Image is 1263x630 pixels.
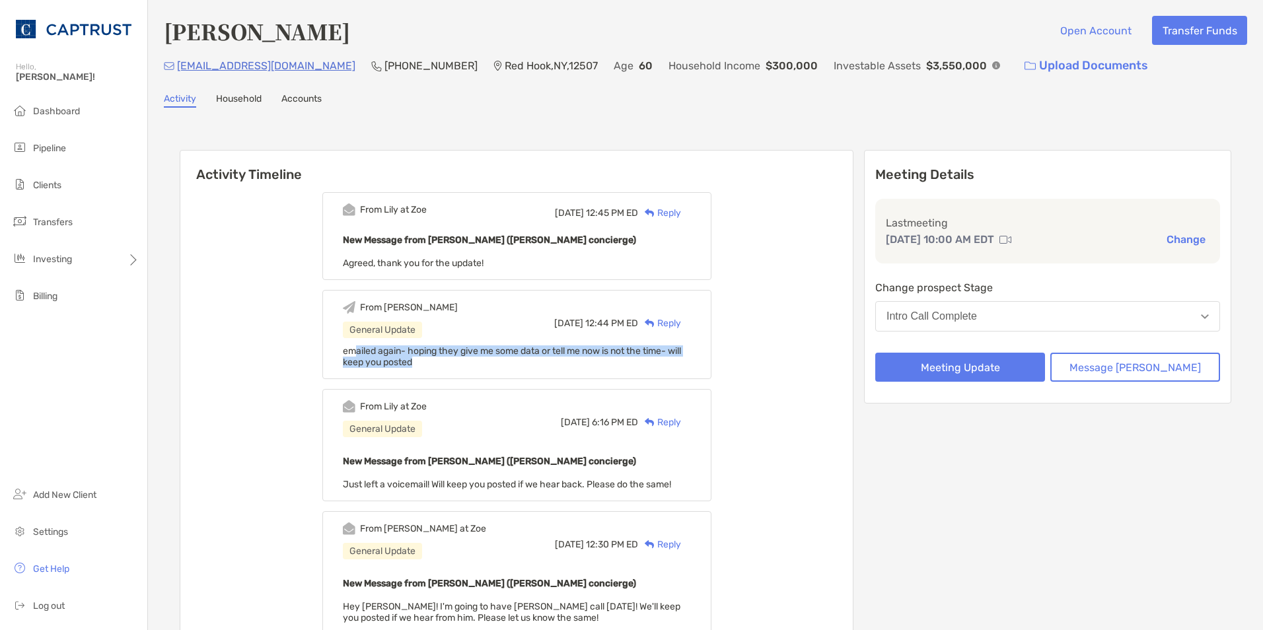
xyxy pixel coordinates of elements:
span: [DATE] [555,207,584,219]
b: New Message from [PERSON_NAME] ([PERSON_NAME] concierge) [343,456,636,467]
span: Transfers [33,217,73,228]
img: Phone Icon [371,61,382,71]
span: Just left a voicemail! Will keep you posted if we hear back. Please do the same! [343,479,671,490]
img: Reply icon [645,209,655,217]
img: transfers icon [12,213,28,229]
img: dashboard icon [12,102,28,118]
span: [DATE] [561,417,590,428]
img: logout icon [12,597,28,613]
button: Change [1163,232,1209,246]
div: Reply [638,206,681,220]
img: button icon [1025,61,1036,71]
img: add_new_client icon [12,486,28,502]
button: Transfer Funds [1152,16,1247,45]
button: Intro Call Complete [875,301,1220,332]
span: Hey [PERSON_NAME]! I'm going to have [PERSON_NAME] call [DATE]! We'll keep you posted if we hear ... [343,601,680,623]
img: get-help icon [12,560,28,576]
img: Event icon [343,203,355,216]
div: From Lily at Zoe [360,204,427,215]
img: pipeline icon [12,139,28,155]
b: New Message from [PERSON_NAME] ([PERSON_NAME] concierge) [343,578,636,589]
div: From Lily at Zoe [360,401,427,412]
span: Clients [33,180,61,191]
div: Reply [638,316,681,330]
div: Reply [638,538,681,551]
button: Message [PERSON_NAME] [1050,353,1220,382]
p: Change prospect Stage [875,279,1220,296]
span: Pipeline [33,143,66,154]
p: $3,550,000 [926,57,987,74]
img: Reply icon [645,540,655,549]
div: General Update [343,322,422,338]
img: settings icon [12,523,28,539]
span: [DATE] [555,539,584,550]
span: 12:30 PM ED [586,539,638,550]
img: Event icon [343,301,355,314]
span: 12:45 PM ED [586,207,638,219]
p: Investable Assets [834,57,921,74]
img: Info Icon [992,61,1000,69]
div: Reply [638,415,681,429]
p: [PHONE_NUMBER] [384,57,478,74]
img: Event icon [343,522,355,535]
img: Reply icon [645,418,655,427]
span: Add New Client [33,489,96,501]
img: communication type [999,234,1011,245]
b: New Message from [PERSON_NAME] ([PERSON_NAME] concierge) [343,234,636,246]
div: From [PERSON_NAME] [360,302,458,313]
button: Open Account [1050,16,1141,45]
span: [DATE] [554,318,583,329]
p: Age [614,57,633,74]
img: Event icon [343,400,355,413]
img: Location Icon [493,61,502,71]
div: From [PERSON_NAME] at Zoe [360,523,486,534]
img: Email Icon [164,62,174,70]
p: [EMAIL_ADDRESS][DOMAIN_NAME] [177,57,355,74]
img: billing icon [12,287,28,303]
p: [DATE] 10:00 AM EDT [886,231,994,248]
a: Upload Documents [1016,52,1157,80]
h6: Activity Timeline [180,151,853,182]
h4: [PERSON_NAME] [164,16,350,46]
div: General Update [343,421,422,437]
span: [PERSON_NAME]! [16,71,139,83]
img: clients icon [12,176,28,192]
img: Open dropdown arrow [1201,314,1209,319]
img: Reply icon [645,319,655,328]
button: Meeting Update [875,353,1045,382]
p: Last meeting [886,215,1209,231]
img: CAPTRUST Logo [16,5,131,53]
div: General Update [343,543,422,559]
a: Household [216,93,262,108]
span: 6:16 PM ED [592,417,638,428]
span: Dashboard [33,106,80,117]
span: Agreed, thank you for the update! [343,258,484,269]
p: Household Income [668,57,760,74]
span: Billing [33,291,57,302]
p: $300,000 [766,57,818,74]
span: Settings [33,526,68,538]
span: Investing [33,254,72,265]
div: Intro Call Complete [886,310,977,322]
p: Meeting Details [875,166,1220,183]
img: investing icon [12,250,28,266]
a: Accounts [281,93,322,108]
p: Red Hook , NY , 12507 [505,57,598,74]
span: Get Help [33,563,69,575]
span: 12:44 PM ED [585,318,638,329]
p: 60 [639,57,653,74]
span: Log out [33,600,65,612]
a: Activity [164,93,196,108]
span: emailed again- hoping they give me some data or tell me now is not the time- will keep you posted [343,345,681,368]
